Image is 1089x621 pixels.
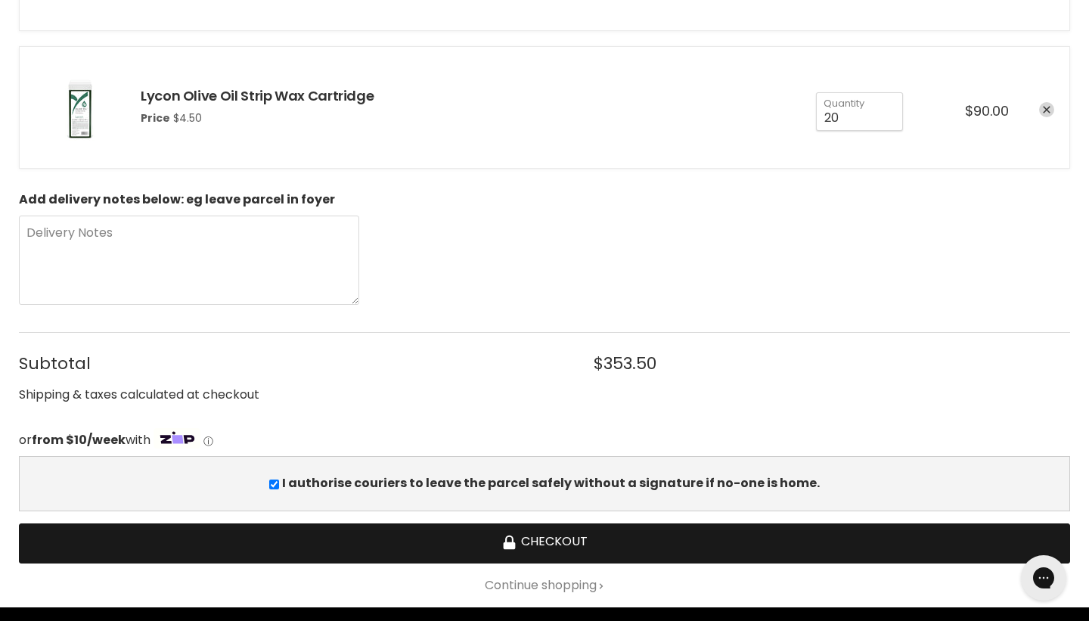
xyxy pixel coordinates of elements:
span: $353.50 [594,354,656,373]
input: Quantity [816,92,903,130]
iframe: Gorgias live chat messenger [1013,550,1074,606]
span: Subtotal [19,354,565,373]
div: Shipping & taxes calculated at checkout [19,386,1070,405]
a: Lycon Olive Oil Strip Wax Cartridge [141,86,374,105]
img: Lycon Olive Oil Strip Wax Cartridge [35,62,126,153]
span: $90.00 [965,101,1009,120]
img: Zip Logo [154,428,200,449]
strong: from $10/week [32,431,126,449]
span: or with [19,431,150,449]
b: Add delivery notes below: eg leave parcel in foyer [19,191,335,208]
a: Continue shopping [19,579,1070,592]
span: $4.50 [173,110,202,126]
a: remove Lycon Olive Oil Strip Wax Cartridge [1039,102,1054,117]
span: Price [141,110,170,126]
button: Checkout [19,523,1070,564]
b: I authorise couriers to leave the parcel safely without a signature if no-one is home. [282,474,820,492]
